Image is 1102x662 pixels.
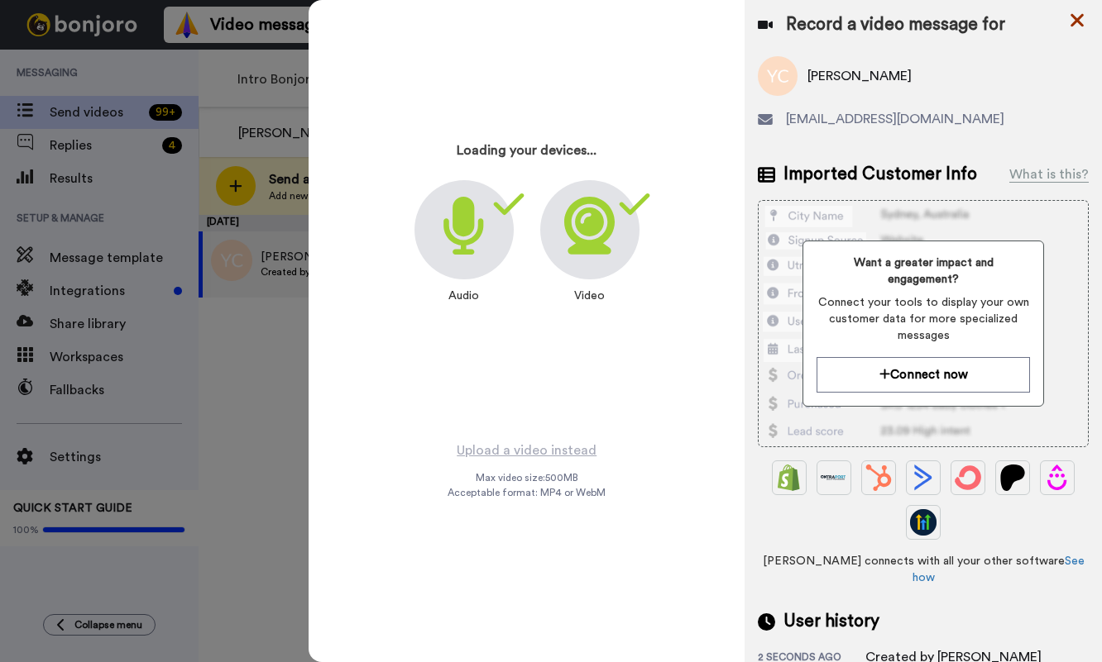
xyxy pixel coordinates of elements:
span: [PERSON_NAME] connects with all your other software [758,553,1089,586]
div: Audio [440,279,487,312]
img: Patreon [999,464,1026,491]
h3: Loading your devices... [457,144,597,159]
span: Max video size: 500 MB [476,471,578,484]
div: Video [566,279,613,312]
img: GoHighLevel [910,509,937,536]
span: Connect your tools to display your own customer data for more specialized messages [817,294,1030,344]
span: Want a greater impact and engagement? [817,255,1030,288]
span: [EMAIL_ADDRESS][DOMAIN_NAME] [786,109,1004,129]
span: Acceptable format: MP4 or WebM [448,486,606,499]
img: ActiveCampaign [910,464,937,491]
a: See how [913,555,1085,583]
img: Hubspot [865,464,892,491]
div: What is this? [1009,164,1089,184]
img: Shopify [776,464,803,491]
span: User history [783,609,879,634]
img: Ontraport [821,464,847,491]
img: Drip [1044,464,1071,491]
button: Upload a video instead [452,440,601,461]
img: ConvertKit [955,464,981,491]
button: Connect now [817,357,1030,393]
span: Imported Customer Info [783,162,977,187]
